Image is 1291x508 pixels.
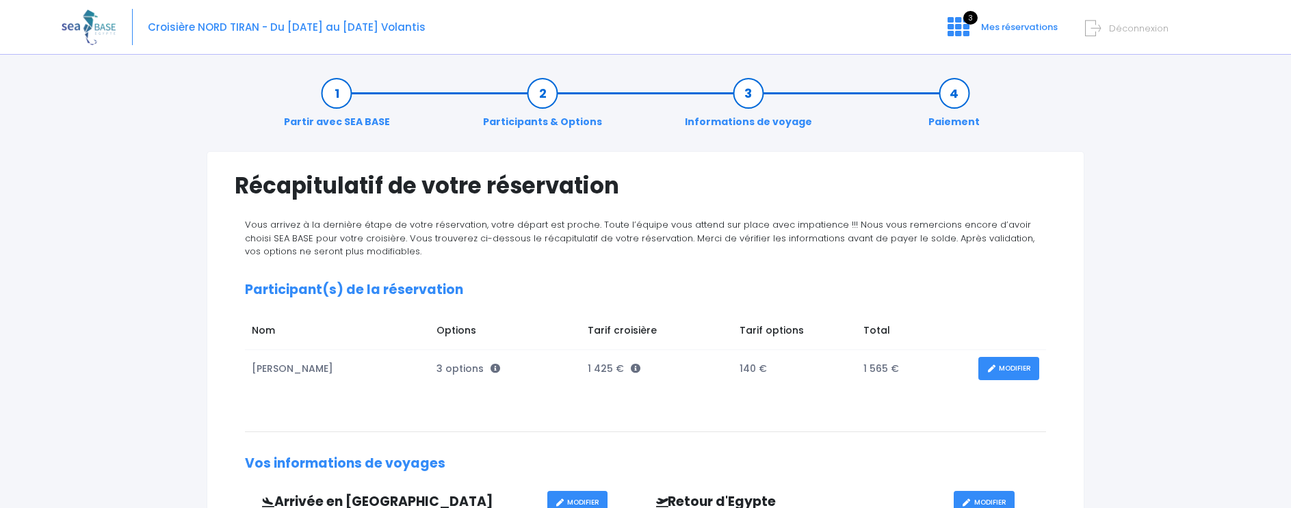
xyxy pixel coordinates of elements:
[733,317,857,349] td: Tarif options
[922,86,987,129] a: Paiement
[978,357,1039,381] a: MODIFIER
[963,11,978,25] span: 3
[430,317,581,349] td: Options
[857,350,971,388] td: 1 565 €
[148,20,426,34] span: Croisière NORD TIRAN - Du [DATE] au [DATE] Volantis
[581,317,733,349] td: Tarif croisière
[581,350,733,388] td: 1 425 €
[245,317,430,349] td: Nom
[245,350,430,388] td: [PERSON_NAME]
[245,282,1046,298] h2: Participant(s) de la réservation
[981,21,1058,34] span: Mes réservations
[436,362,500,375] span: 3 options
[857,317,971,349] td: Total
[678,86,819,129] a: Informations de voyage
[937,25,1066,38] a: 3 Mes réservations
[733,350,857,388] td: 140 €
[235,172,1056,199] h1: Récapitulatif de votre réservation
[1109,22,1169,35] span: Déconnexion
[476,86,609,129] a: Participants & Options
[245,456,1046,472] h2: Vos informations de voyages
[277,86,397,129] a: Partir avec SEA BASE
[245,218,1034,258] span: Vous arrivez à la dernière étape de votre réservation, votre départ est proche. Toute l’équipe vo...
